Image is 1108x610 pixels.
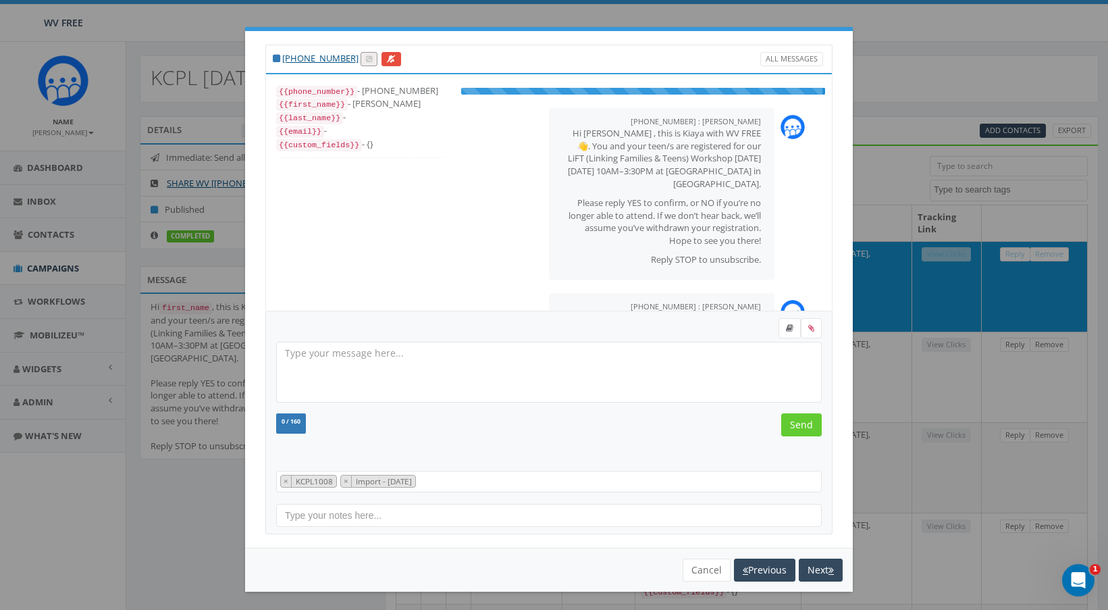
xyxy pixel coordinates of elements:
[631,301,761,311] small: [PHONE_NUMBER] : [PERSON_NAME]
[276,138,444,151] div: - {}
[276,139,362,151] code: {{custom_fields}}
[734,559,795,582] button: Previous
[1062,564,1094,596] iframe: Intercom live chat
[276,97,444,111] div: - [PERSON_NAME]
[631,116,761,126] small: [PHONE_NUMBER] : [PERSON_NAME]
[683,559,731,582] button: Cancel
[276,111,444,124] div: -
[366,53,372,63] span: Call this contact by routing a call through the phone number listed in your profile.
[284,476,288,486] span: ×
[344,476,348,486] span: ×
[562,253,761,266] p: Reply STOP to unsubscribe.
[801,318,822,338] span: Attach your media
[562,127,761,190] p: Hi [PERSON_NAME] , this is Kiaya with WV FREE 👋. You and your teen/s are registered for our LiFT ...
[799,559,843,582] button: Next
[354,476,415,486] span: Import - [DATE]
[282,417,300,426] span: 0 / 160
[341,476,352,487] button: Remove item
[781,300,805,324] img: Rally_Corp_Icon.png
[779,318,801,338] label: Insert Template Text
[276,124,444,138] div: -
[562,197,761,247] p: Please reply YES to confirm, or NO if you’re no longer able to attend. If we don’t hear back, we’...
[276,504,822,527] input: Type your notes here...
[340,475,416,488] li: Import - 10/10/2025
[781,115,805,139] img: Rally_Corp_Icon.png
[276,86,357,98] code: {{phone_number}}
[276,99,348,111] code: {{first_name}}
[1090,564,1101,575] span: 1
[294,476,336,486] span: KCPL1008
[281,476,292,487] button: Remove item
[276,112,343,124] code: {{last_name}}
[276,84,444,98] div: - [PHONE_NUMBER]
[760,52,823,66] a: All Messages
[273,54,280,63] i: This phone number is subscribed and will receive texts.
[419,476,425,488] textarea: Search
[781,413,822,436] input: Send
[276,126,324,138] code: {{email}}
[282,52,359,64] a: [PHONE_NUMBER]
[280,475,337,488] li: KCPL1008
